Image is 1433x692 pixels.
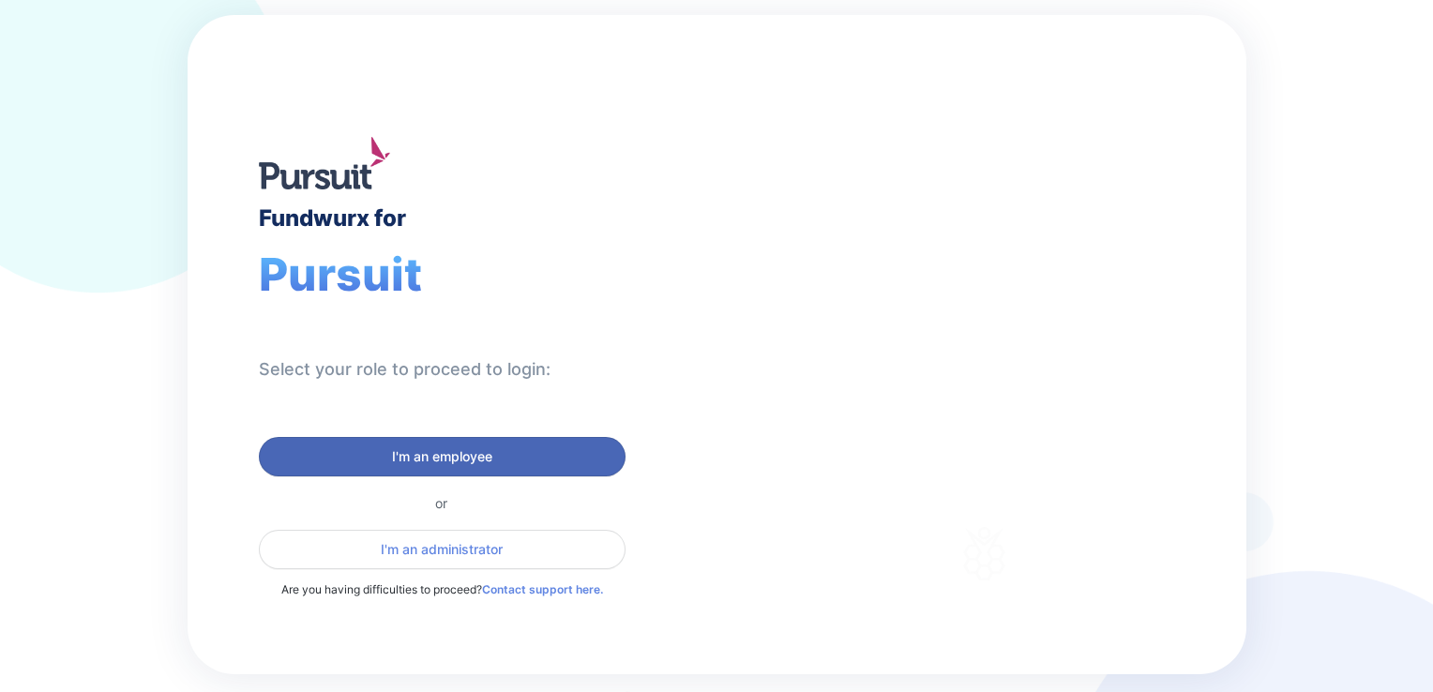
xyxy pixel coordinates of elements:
div: Welcome to [823,263,971,281]
a: Contact support here. [482,582,603,596]
button: I'm an employee [259,437,626,476]
button: I'm an administrator [259,530,626,569]
span: Pursuit [259,247,422,302]
span: I'm an employee [392,447,492,466]
p: Are you having difficulties to proceed? [259,580,626,599]
div: Thank you for choosing Fundwurx as your partner in driving positive social impact! [823,372,1145,425]
div: Fundwurx for [259,204,406,232]
div: or [259,495,626,511]
img: logo.jpg [259,137,390,189]
div: Fundwurx [823,289,1039,334]
span: I'm an administrator [381,540,503,559]
div: Select your role to proceed to login: [259,358,551,381]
